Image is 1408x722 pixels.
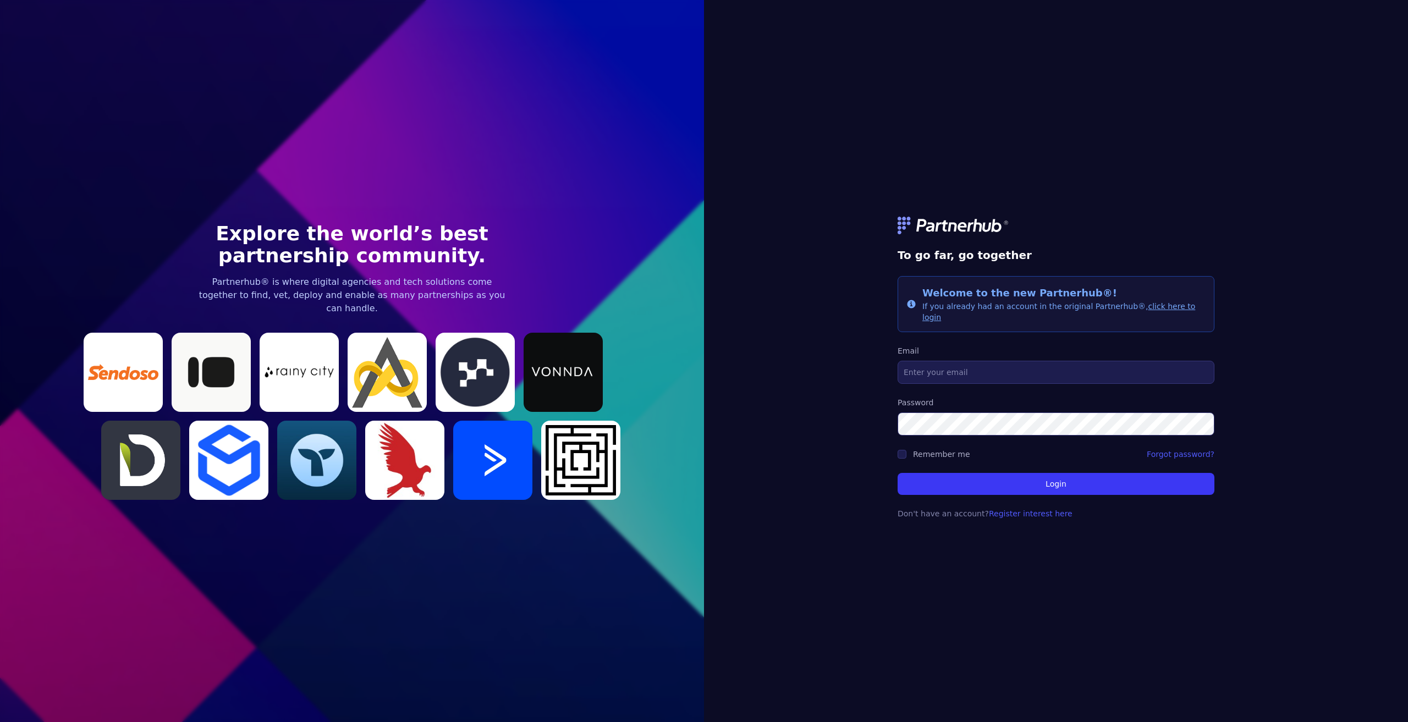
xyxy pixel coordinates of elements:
[898,397,1214,408] label: Password
[194,275,510,315] p: Partnerhub® is where digital agencies and tech solutions come together to find, vet, deploy and e...
[898,361,1214,384] input: Enter your email
[194,223,510,267] h1: Explore the world’s best partnership community.
[922,287,1117,299] span: Welcome to the new Partnerhub®!
[922,285,1205,323] div: If you already had an account in the original Partnerhub®,
[922,302,1195,322] a: click here to login
[989,509,1072,518] a: Register interest here
[898,247,1214,263] h1: To go far, go together
[898,508,1214,519] p: Don't have an account?
[898,473,1214,495] button: Login
[1147,449,1214,460] a: Forgot password?
[913,450,970,459] label: Remember me
[898,345,1214,356] label: Email
[898,217,1010,234] img: logo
